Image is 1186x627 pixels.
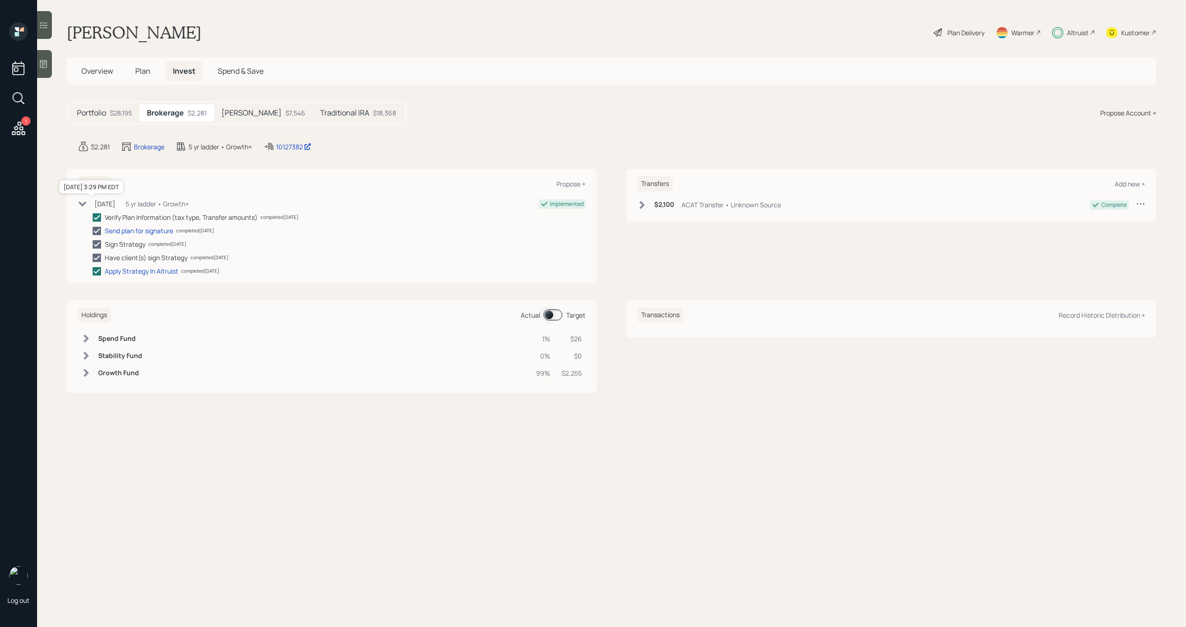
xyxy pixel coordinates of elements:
[105,253,188,262] div: Have client(s) sign Strategy
[9,566,28,585] img: michael-russo-headshot.png
[536,334,550,344] div: 1%
[95,199,115,209] div: [DATE]
[78,307,111,323] h6: Holdings
[947,28,984,38] div: Plan Delivery
[260,214,298,221] div: completed [DATE]
[1115,179,1145,188] div: Add new +
[654,201,674,209] h6: $2,100
[561,334,582,344] div: $26
[105,239,145,249] div: Sign Strategy
[285,108,305,118] div: $7,546
[550,200,584,208] div: Implemented
[134,142,164,152] div: Brokerage
[105,266,178,276] div: Apply Strategy In Altruist
[190,254,228,261] div: completed [DATE]
[221,109,282,117] h5: [PERSON_NAME]
[148,241,186,248] div: completed [DATE]
[188,108,207,118] div: $2,281
[1121,28,1150,38] div: Kustomer
[77,109,106,117] h5: Portfolio
[561,351,582,361] div: $0
[147,109,184,117] h5: Brokerage
[536,351,550,361] div: 0%
[1067,28,1089,38] div: Altruist
[98,369,142,377] h6: Growth Fund
[637,176,673,192] h6: Transfers
[21,116,31,126] div: 1
[173,66,196,76] span: Invest
[67,22,202,43] h1: [PERSON_NAME]
[1011,28,1035,38] div: Warmer
[276,142,311,152] div: 10127382
[78,176,112,192] h6: Strategy
[82,66,113,76] span: Overview
[126,199,189,209] div: 5 yr ladder • Growth+
[98,352,142,360] h6: Stability Fund
[105,226,173,236] div: Send plan for signature
[7,596,30,605] div: Log out
[98,335,142,343] h6: Spend Fund
[536,368,550,378] div: 99%
[556,179,586,188] div: Propose +
[189,142,252,152] div: 5 yr ladder • Growth+
[681,200,781,210] div: ACAT Transfer • Unknown Source
[176,227,214,234] div: completed [DATE]
[91,142,110,152] div: $2,281
[566,310,586,320] div: Target
[373,108,396,118] div: $18,368
[1100,108,1156,118] div: Propose Account +
[181,268,219,275] div: completed [DATE]
[637,307,683,323] h6: Transactions
[135,66,151,76] span: Plan
[521,310,540,320] div: Actual
[1059,311,1145,320] div: Record Historic Distribution +
[105,212,258,222] div: Verify Plan Information (tax type, Transfer amounts)
[218,66,264,76] span: Spend & Save
[1101,201,1127,209] div: Complete
[320,109,369,117] h5: Traditional IRA
[110,108,132,118] div: $28,195
[561,368,582,378] div: $2,255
